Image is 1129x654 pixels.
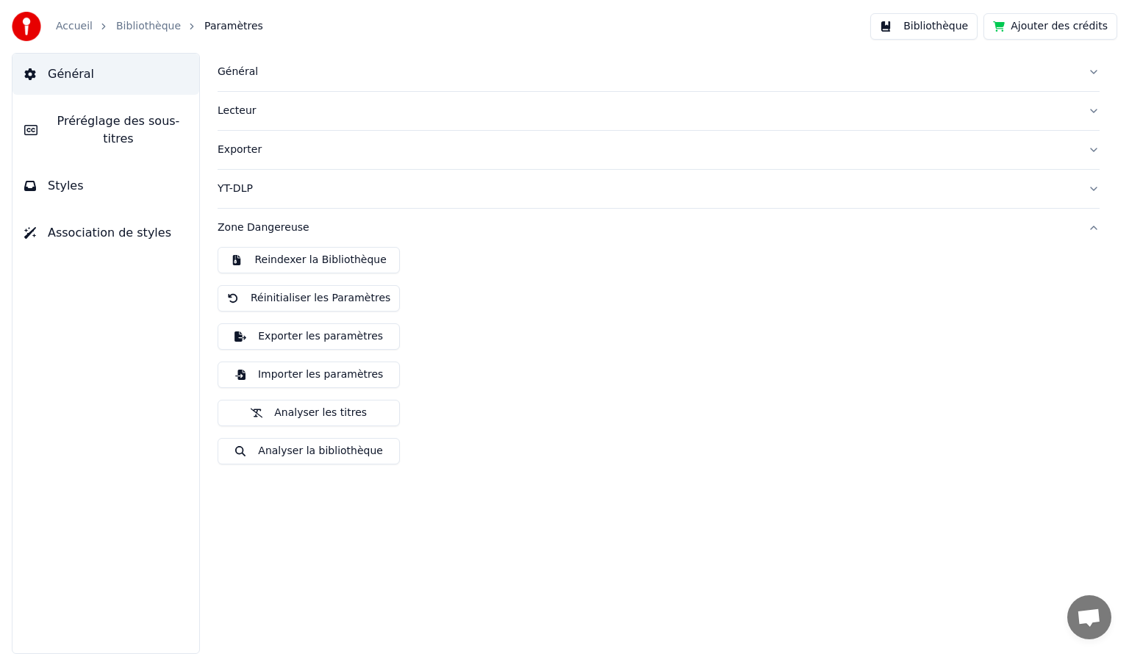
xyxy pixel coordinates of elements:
button: Importer les paramètres [218,362,400,388]
a: Ouvrir le chat [1067,595,1111,639]
div: Zone Dangereuse [218,220,1076,235]
img: youka [12,12,41,41]
div: YT-DLP [218,182,1076,196]
button: Zone Dangereuse [218,209,1100,247]
button: Association de styles [12,212,199,254]
a: Bibliothèque [116,19,181,34]
button: Bibliothèque [870,13,978,40]
button: Général [218,53,1100,91]
span: Association de styles [48,224,171,242]
button: Préréglage des sous-titres [12,101,199,159]
a: Accueil [56,19,93,34]
div: Exporter [218,143,1076,157]
div: Général [218,65,1076,79]
button: Analyser les titres [218,400,400,426]
button: Réinitialiser les Paramètres [218,285,400,312]
button: Ajouter des crédits [983,13,1117,40]
nav: breadcrumb [56,19,263,34]
button: Général [12,54,199,95]
button: Lecteur [218,92,1100,130]
button: Analyser la bibliothèque [218,438,400,464]
span: Préréglage des sous-titres [49,112,187,148]
div: Lecteur [218,104,1076,118]
button: Exporter [218,131,1100,169]
button: Exporter les paramètres [218,323,400,350]
button: Reindexer la Bibliothèque [218,247,400,273]
div: Zone Dangereuse [218,247,1100,476]
button: Styles [12,165,199,206]
span: Paramètres [204,19,263,34]
span: Général [48,65,94,83]
button: YT-DLP [218,170,1100,208]
span: Styles [48,177,84,195]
